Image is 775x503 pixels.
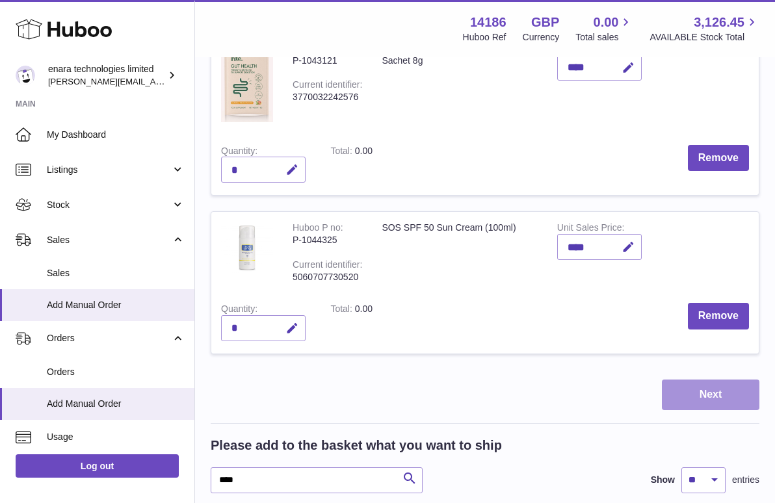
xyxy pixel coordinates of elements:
[293,91,362,103] div: 3770032242576
[221,222,273,274] img: SOS SPF 50 Sun Cream (100ml)
[355,303,373,314] span: 0.00
[47,234,171,246] span: Sales
[372,32,547,135] td: Rite - GUT HEALTH - PEACH - Sachet 8g
[688,145,749,172] button: Remove
[651,474,675,486] label: Show
[16,66,35,85] img: Dee@enara.co
[47,299,185,311] span: Add Manual Order
[575,14,633,44] a: 0.00 Total sales
[293,234,362,246] div: P-1044325
[221,303,257,317] label: Quantity
[47,129,185,141] span: My Dashboard
[293,79,362,93] div: Current identifier
[47,199,171,211] span: Stock
[48,76,261,86] span: [PERSON_NAME][EMAIL_ADDRESS][DOMAIN_NAME]
[293,55,362,67] div: P-1043121
[330,303,354,317] label: Total
[16,454,179,478] a: Log out
[575,31,633,44] span: Total sales
[47,366,185,378] span: Orders
[650,31,759,44] span: AVAILABLE Stock Total
[463,31,506,44] div: Huboo Ref
[211,437,502,454] h2: Please add to the basket what you want to ship
[372,212,547,292] td: SOS SPF 50 Sun Cream (100ml)
[694,14,744,31] span: 3,126.45
[330,146,354,159] label: Total
[688,303,749,329] button: Remove
[47,164,171,176] span: Listings
[47,267,185,279] span: Sales
[47,332,171,344] span: Orders
[293,222,343,236] div: Huboo P no
[221,146,257,159] label: Quantity
[557,222,624,236] label: Unit Sales Price
[594,14,619,31] span: 0.00
[531,14,559,31] strong: GBP
[221,42,273,122] img: Rite - GUT HEALTH - PEACH - Sachet 8g
[470,14,506,31] strong: 14186
[732,474,759,486] span: entries
[523,31,560,44] div: Currency
[47,398,185,410] span: Add Manual Order
[48,63,165,88] div: enara technologies limited
[293,271,362,283] div: 5060707730520
[293,259,362,273] div: Current identifier
[355,146,373,156] span: 0.00
[47,431,185,443] span: Usage
[662,380,759,410] button: Next
[650,14,759,44] a: 3,126.45 AVAILABLE Stock Total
